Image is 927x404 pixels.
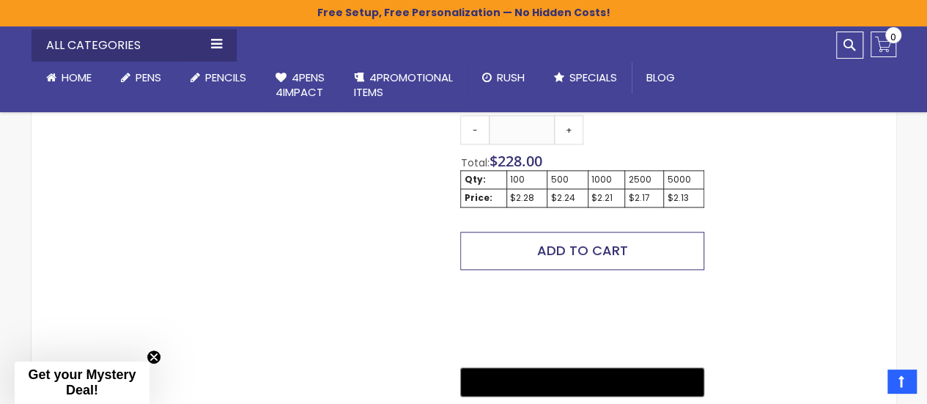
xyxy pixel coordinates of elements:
strong: Qty: [464,173,485,186]
a: - [460,115,490,144]
span: Pens [136,70,161,85]
a: Pens [106,62,176,94]
span: Specials [569,70,617,85]
span: 228.00 [497,151,542,171]
span: Blog [646,70,675,85]
div: 5000 [667,174,700,186]
span: Rush [497,70,525,85]
iframe: PayPal [460,281,703,357]
div: $2.28 [510,192,544,204]
span: Pencils [205,70,246,85]
span: Total: [460,155,489,170]
a: Home [32,62,106,94]
a: 4Pens4impact [261,62,339,109]
span: $ [489,151,542,171]
a: 4PROMOTIONALITEMS [339,62,468,109]
div: 500 [550,174,585,186]
a: Blog [632,62,690,94]
button: Add to Cart [460,232,703,270]
div: 2500 [628,174,660,186]
div: All Categories [32,29,237,62]
span: Add to Cart [537,241,628,260]
div: $2.17 [628,192,660,204]
span: 0 [890,30,896,44]
strong: Price: [464,191,492,204]
span: 4PROMOTIONAL ITEMS [354,70,453,100]
a: + [554,115,583,144]
a: 0 [871,32,896,57]
a: Specials [539,62,632,94]
div: Get your Mystery Deal!Close teaser [15,361,149,404]
span: 4Pens 4impact [276,70,325,100]
button: Buy with GPay [460,367,703,397]
div: $2.21 [591,192,621,204]
button: Close teaser [147,350,161,364]
a: Top [887,370,916,393]
span: Home [62,70,92,85]
div: $2.13 [667,192,700,204]
a: Rush [468,62,539,94]
div: 1000 [591,174,621,186]
a: Pencils [176,62,261,94]
div: 100 [510,174,544,186]
div: $2.24 [550,192,585,204]
span: Get your Mystery Deal! [28,367,136,397]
